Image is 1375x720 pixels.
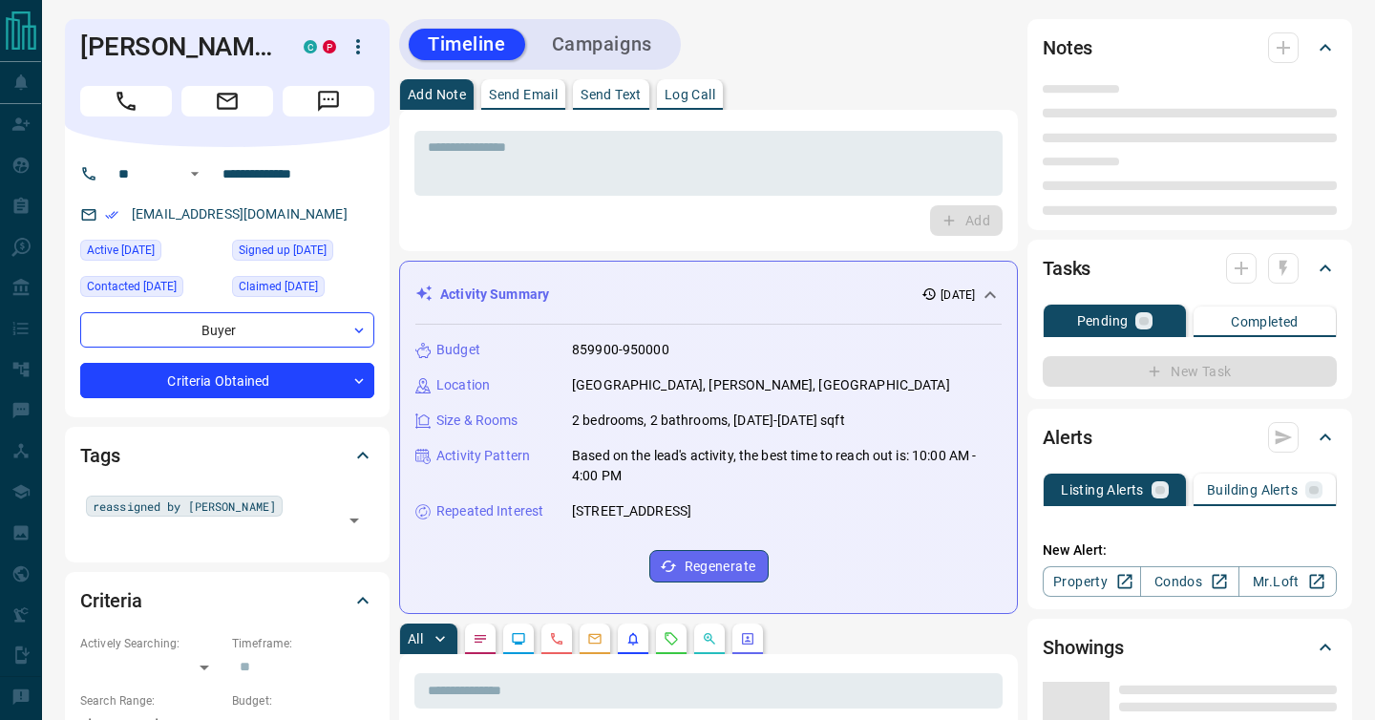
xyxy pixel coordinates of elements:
p: Log Call [665,88,715,101]
div: Notes [1043,25,1337,71]
div: Buyer [80,312,374,348]
svg: Calls [549,631,564,646]
div: Thu Aug 14 2025 [80,276,222,303]
p: Listing Alerts [1061,483,1144,497]
p: [STREET_ADDRESS] [572,501,691,521]
p: Budget: [232,692,374,709]
p: Budget [436,340,480,360]
div: Showings [1043,625,1337,670]
h2: Tasks [1043,253,1090,284]
div: Tags [80,433,374,478]
p: Completed [1231,315,1299,328]
div: property.ca [323,40,336,53]
div: Criteria [80,578,374,624]
a: Condos [1140,566,1238,597]
div: Activity Summary[DATE] [415,277,1002,312]
h2: Criteria [80,585,142,616]
span: Claimed [DATE] [239,277,318,296]
span: Call [80,86,172,116]
div: Alerts [1043,414,1337,460]
button: Timeline [409,29,525,60]
h2: Notes [1043,32,1092,63]
span: Contacted [DATE] [87,277,177,296]
span: reassigned by [PERSON_NAME] [93,497,276,516]
p: [DATE] [941,286,975,304]
p: New Alert: [1043,540,1337,561]
svg: Notes [473,631,488,646]
p: [GEOGRAPHIC_DATA], [PERSON_NAME], [GEOGRAPHIC_DATA] [572,375,950,395]
p: Send Text [581,88,642,101]
svg: Requests [664,631,679,646]
p: Size & Rooms [436,411,518,431]
p: Send Email [489,88,558,101]
button: Campaigns [533,29,671,60]
div: Fri Sep 22 2023 [232,240,374,266]
p: Activity Pattern [436,446,530,466]
div: condos.ca [304,40,317,53]
span: Signed up [DATE] [239,241,327,260]
svg: Agent Actions [740,631,755,646]
p: Location [436,375,490,395]
p: Building Alerts [1207,483,1298,497]
p: Actively Searching: [80,635,222,652]
a: [EMAIL_ADDRESS][DOMAIN_NAME] [132,206,348,222]
p: Activity Summary [440,285,549,305]
button: Regenerate [649,550,769,582]
p: Timeframe: [232,635,374,652]
span: Active [DATE] [87,241,155,260]
p: 2 bedrooms, 2 bathrooms, [DATE]-[DATE] sqft [572,411,845,431]
span: Message [283,86,374,116]
svg: Listing Alerts [625,631,641,646]
h2: Alerts [1043,422,1092,453]
svg: Lead Browsing Activity [511,631,526,646]
p: 859900-950000 [572,340,669,360]
p: Based on the lead's activity, the best time to reach out is: 10:00 AM - 4:00 PM [572,446,1002,486]
svg: Email Verified [105,208,118,222]
h2: Tags [80,440,119,471]
button: Open [183,162,206,185]
a: Mr.Loft [1238,566,1337,597]
div: Wed Aug 13 2025 [80,240,222,266]
div: Tasks [1043,245,1337,291]
h2: Showings [1043,632,1124,663]
a: Property [1043,566,1141,597]
div: Thu Aug 14 2025 [232,276,374,303]
button: Open [341,507,368,534]
div: Criteria Obtained [80,363,374,398]
p: Search Range: [80,692,222,709]
p: Repeated Interest [436,501,543,521]
p: Add Note [408,88,466,101]
p: All [408,632,423,646]
svg: Opportunities [702,631,717,646]
p: Pending [1077,314,1129,328]
h1: [PERSON_NAME] [80,32,275,62]
svg: Emails [587,631,603,646]
span: Email [181,86,273,116]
